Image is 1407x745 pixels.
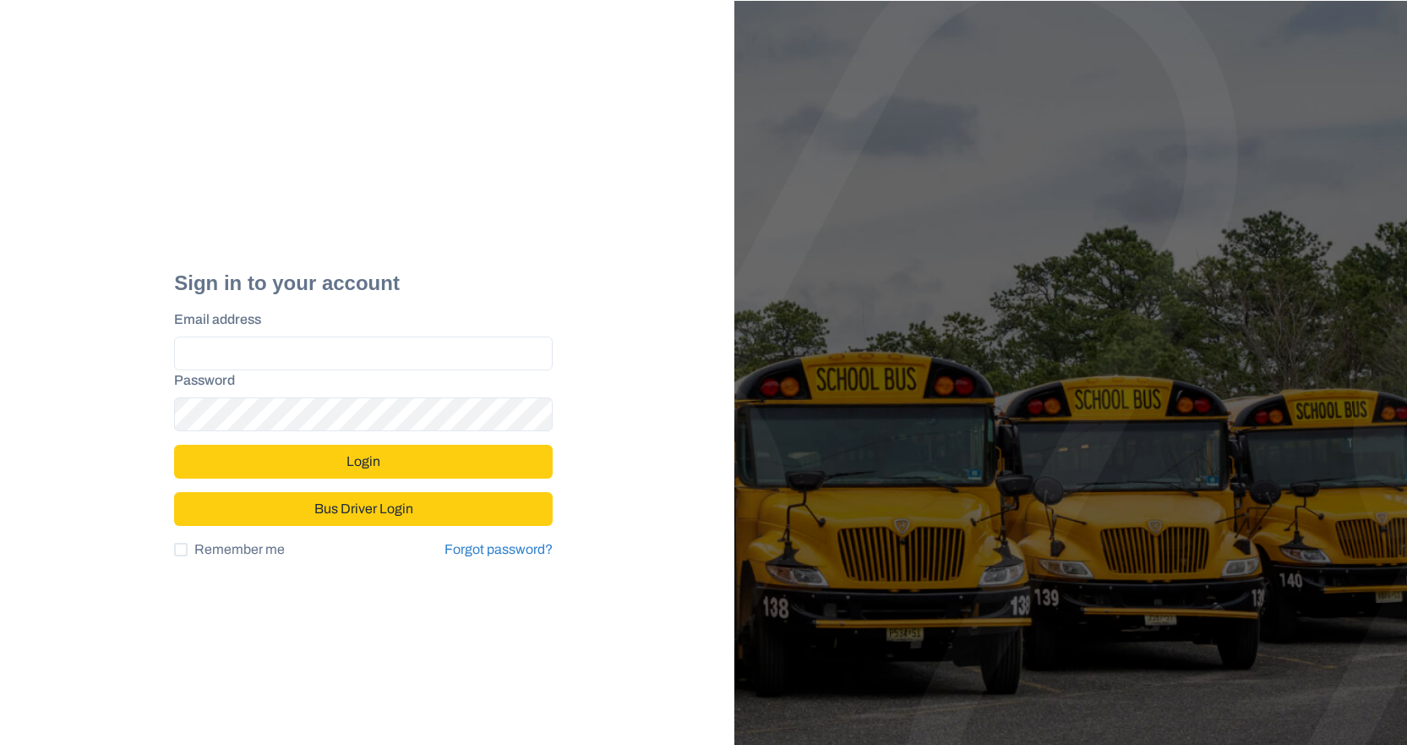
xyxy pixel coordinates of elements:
[444,542,553,556] a: Forgot password?
[444,540,553,560] a: Forgot password?
[194,540,285,560] span: Remember me
[174,370,543,391] label: Password
[174,445,553,479] button: Login
[174,310,543,330] label: Email address
[174,492,553,526] button: Bus Driver Login
[174,271,553,296] h2: Sign in to your account
[174,494,553,508] a: Bus Driver Login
